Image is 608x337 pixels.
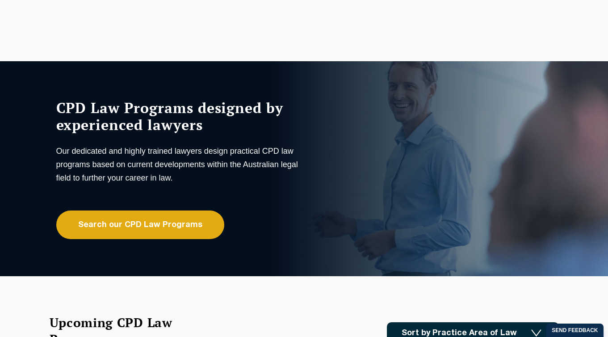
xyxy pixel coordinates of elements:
[531,329,541,337] img: Icon
[56,211,224,239] a: Search our CPD Law Programs
[56,144,302,185] p: Our dedicated and highly trained lawyers design practical CPD law programs based on current devel...
[56,99,302,133] h1: CPD Law Programs designed by experienced lawyers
